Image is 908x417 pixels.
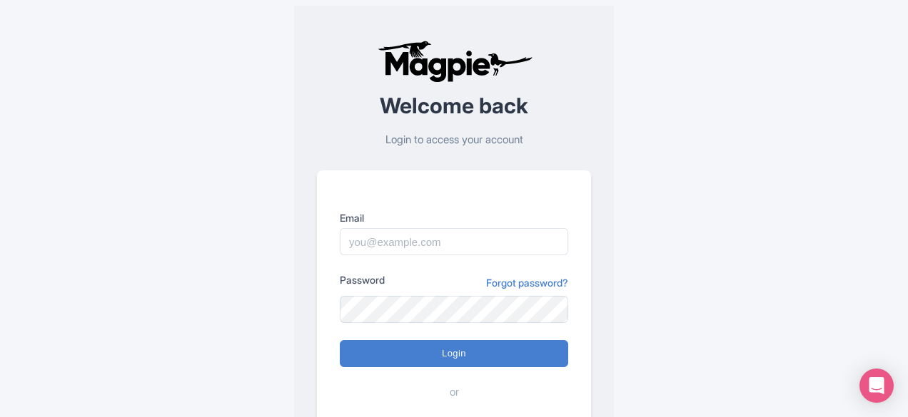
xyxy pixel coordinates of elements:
h2: Welcome back [317,94,591,118]
label: Password [340,272,385,287]
span: or [450,384,459,401]
input: you@example.com [340,228,568,255]
img: logo-ab69f6fb50320c5b225c76a69d11143b.png [374,40,535,83]
div: Open Intercom Messenger [859,369,894,403]
input: Login [340,340,568,367]
p: Login to access your account [317,132,591,148]
a: Forgot password? [486,275,568,290]
label: Email [340,210,568,225]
